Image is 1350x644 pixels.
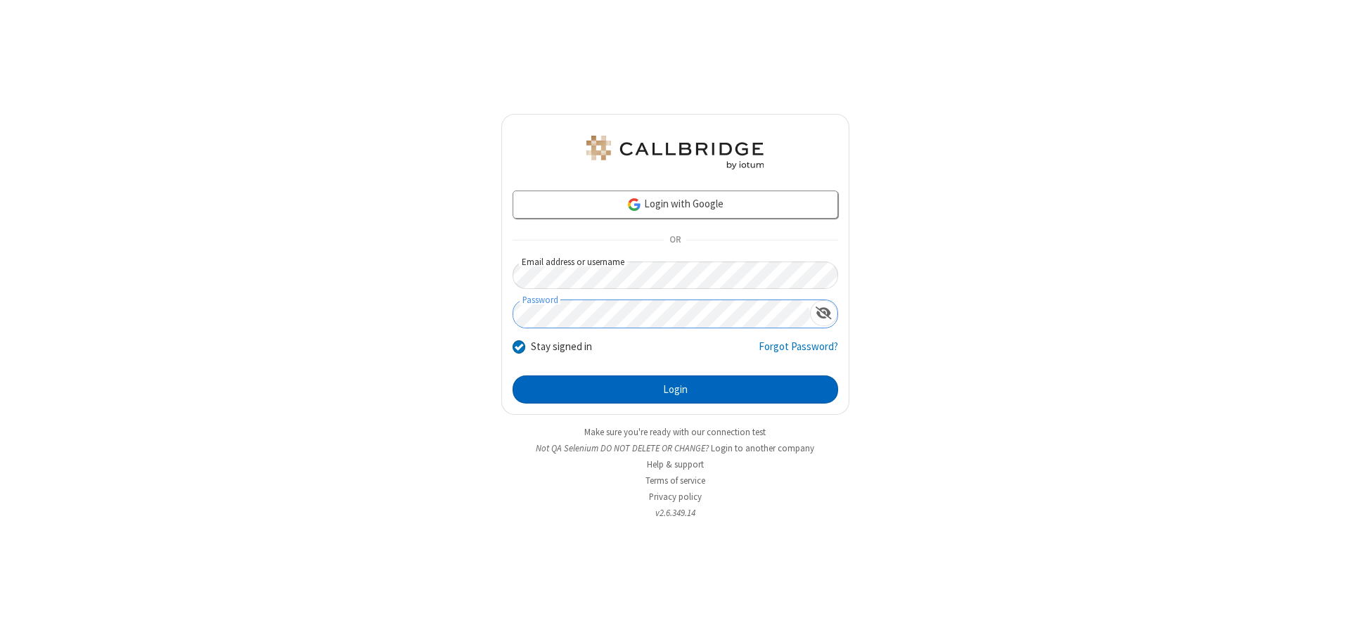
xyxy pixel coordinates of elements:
a: Terms of service [645,475,705,487]
button: Login to another company [711,442,814,455]
button: Login [513,375,838,404]
label: Stay signed in [531,339,592,355]
li: Not QA Selenium DO NOT DELETE OR CHANGE? [501,442,849,455]
a: Forgot Password? [759,339,838,366]
input: Email address or username [513,262,838,289]
li: v2.6.349.14 [501,506,849,520]
a: Help & support [647,458,704,470]
input: Password [513,300,810,328]
span: OR [664,231,686,250]
a: Login with Google [513,191,838,219]
div: Show password [810,300,837,326]
img: google-icon.png [626,197,642,212]
img: QA Selenium DO NOT DELETE OR CHANGE [584,136,766,169]
a: Privacy policy [649,491,702,503]
a: Make sure you're ready with our connection test [584,426,766,438]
